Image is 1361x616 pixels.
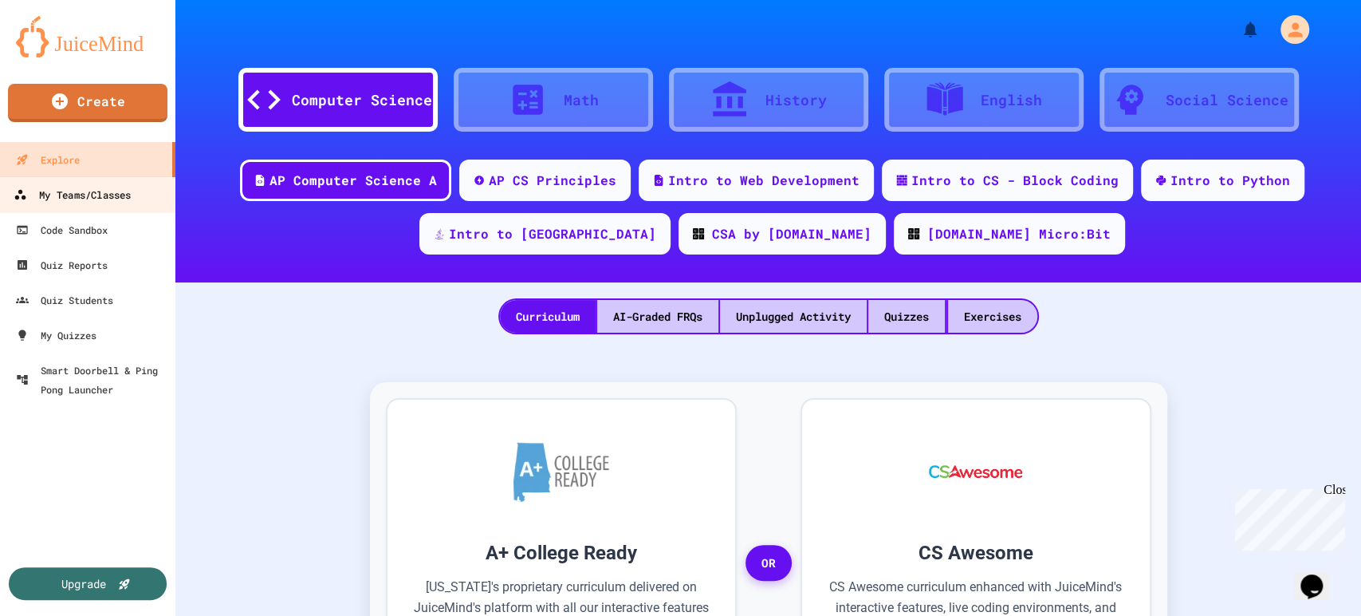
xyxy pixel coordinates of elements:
div: Social Science [1166,89,1288,111]
a: Create [8,84,167,122]
iframe: chat widget [1229,483,1345,551]
div: Quiz Reports [16,255,108,274]
div: Math [564,89,599,111]
img: CS Awesome [913,424,1038,519]
div: Quiz Students [16,290,113,310]
img: logo-orange.svg [16,16,159,57]
div: CSA by [DOMAIN_NAME] [712,224,871,243]
img: CODE_logo_RGB.png [908,228,919,239]
img: CODE_logo_RGB.png [693,228,704,239]
h3: A+ College Ready [411,539,711,567]
div: Upgrade [61,575,106,592]
div: AP Computer Science A [269,171,437,190]
div: Intro to Web Development [668,171,859,190]
h3: CS Awesome [826,539,1126,567]
div: Code Sandbox [16,220,108,239]
div: Intro to CS - Block Coding [911,171,1119,190]
div: Quizzes [868,300,945,333]
div: Curriculum [500,300,596,333]
div: Intro to Python [1170,171,1290,190]
span: OR [745,545,792,582]
div: English [981,89,1042,111]
div: AI-Graded FRQs [597,300,718,333]
div: My Notifications [1211,16,1264,43]
div: My Teams/Classes [14,185,131,205]
div: Computer Science [292,89,432,111]
div: Unplugged Activity [720,300,867,333]
div: My Account [1264,11,1313,48]
iframe: chat widget [1294,552,1345,600]
div: [DOMAIN_NAME] Micro:Bit [927,224,1111,243]
div: AP CS Principles [489,171,616,190]
div: My Quizzes [16,326,96,345]
div: Intro to [GEOGRAPHIC_DATA] [449,224,656,243]
div: Smart Doorbell & Ping Pong Launcher [16,361,169,399]
div: Exercises [948,300,1037,333]
div: Chat with us now!Close [6,6,110,101]
img: A+ College Ready [513,442,609,502]
div: Explore [16,150,80,169]
div: History [765,89,827,111]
